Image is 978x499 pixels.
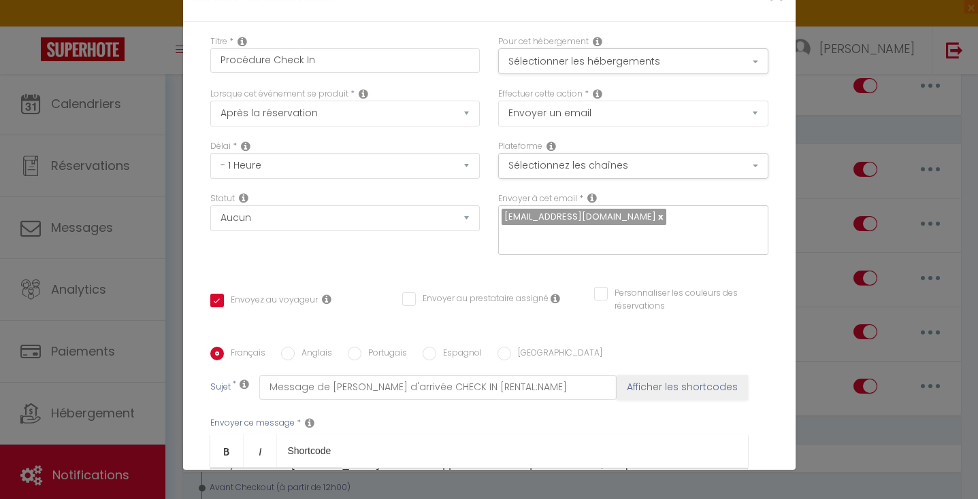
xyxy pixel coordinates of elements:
label: Sujet [210,381,231,395]
label: Effectuer cette action [498,88,583,101]
label: Espagnol [436,347,482,362]
i: Envoyer au prestataire si il est assigné [551,293,560,304]
a: Shortcode [277,434,342,467]
label: [GEOGRAPHIC_DATA] [511,347,602,362]
i: Envoyer au voyageur [322,294,331,305]
label: Titre [210,35,227,48]
i: Action Type [593,88,602,99]
i: Message [305,417,314,428]
label: Lorsque cet événement se produit [210,88,348,101]
label: Envoyer à cet email [498,192,577,205]
button: Sélectionnez les chaînes [498,153,768,179]
a: Italic [244,434,277,467]
label: Délai [210,140,231,153]
span: [EMAIL_ADDRESS][DOMAIN_NAME] [504,210,656,223]
i: Subject [240,379,249,390]
i: Booking status [239,192,248,203]
i: Action Time [241,141,250,152]
i: Title [238,36,247,47]
i: This Rental [593,36,602,47]
i: Action Channel [547,141,556,152]
button: Afficher les shortcodes [617,375,748,400]
i: Event Occur [359,88,368,99]
label: Anglais [295,347,332,362]
label: Français [224,347,265,362]
label: Portugais [361,347,407,362]
i: Recipient [587,192,597,203]
label: Envoyez au voyageur [224,294,318,309]
button: Sélectionner les hébergements [498,48,768,74]
label: Statut [210,192,235,205]
label: Pour cet hébergement [498,35,589,48]
label: Envoyer ce message [210,417,295,430]
a: Bold [210,434,244,467]
label: Plateforme [498,140,542,153]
